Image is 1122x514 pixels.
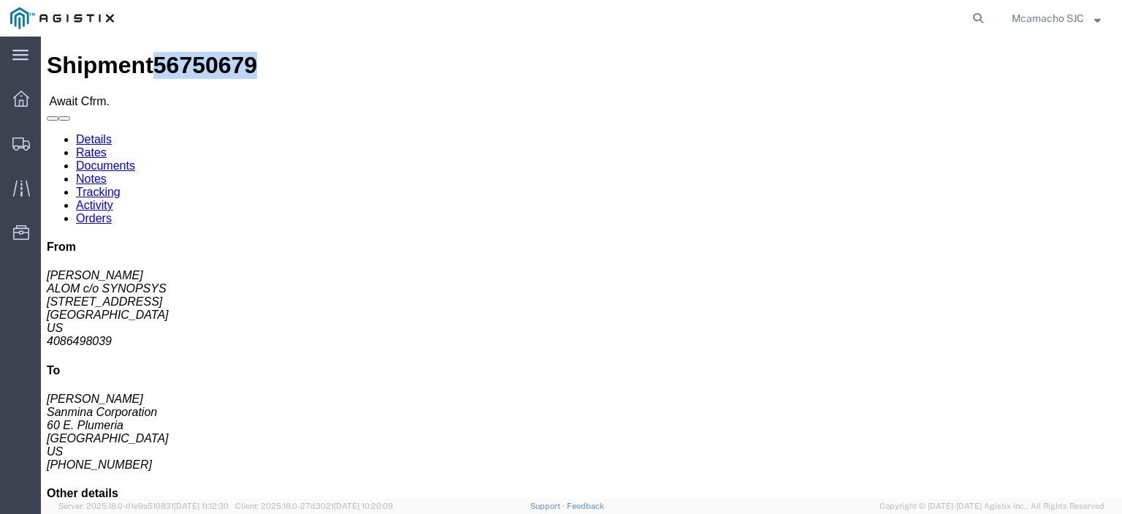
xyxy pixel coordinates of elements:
span: Server: 2025.18.0-d1e9a510831 [58,502,229,510]
span: Mcamacho SJC [1012,10,1084,26]
button: Mcamacho SJC [1011,10,1102,27]
iframe: FS Legacy Container [41,37,1122,499]
span: Client: 2025.18.0-27d3021 [235,502,393,510]
span: [DATE] 11:12:30 [174,502,229,510]
span: Copyright © [DATE]-[DATE] Agistix Inc., All Rights Reserved [879,500,1104,513]
a: Feedback [567,502,604,510]
img: logo [10,7,114,29]
span: [DATE] 10:20:09 [334,502,393,510]
a: Support [530,502,567,510]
